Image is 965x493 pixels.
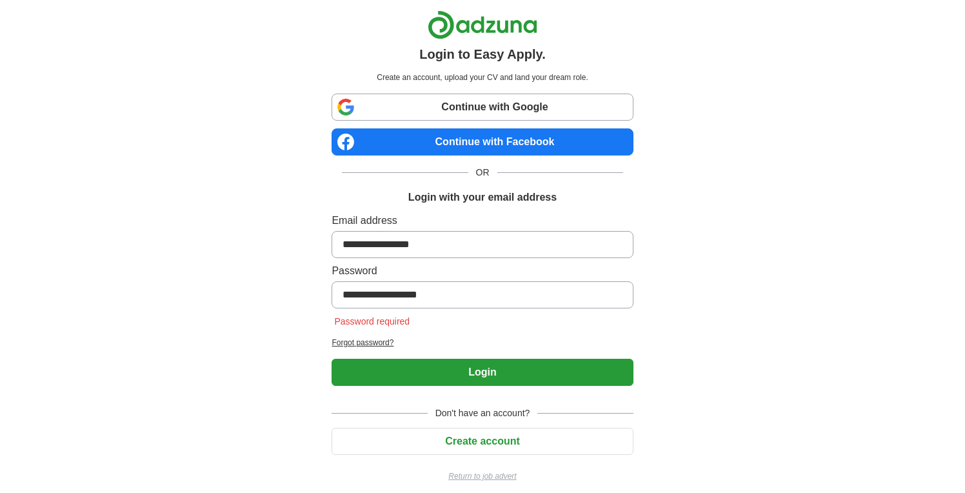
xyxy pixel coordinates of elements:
[332,316,412,327] span: Password required
[332,213,633,228] label: Email address
[332,359,633,386] button: Login
[334,72,630,83] p: Create an account, upload your CV and land your dream role.
[332,436,633,447] a: Create account
[419,45,546,64] h1: Login to Easy Apply.
[332,428,633,455] button: Create account
[332,470,633,482] a: Return to job advert
[332,128,633,156] a: Continue with Facebook
[332,263,633,279] label: Password
[332,337,633,348] a: Forgot password?
[428,407,538,420] span: Don't have an account?
[428,10,537,39] img: Adzuna logo
[408,190,557,205] h1: Login with your email address
[468,166,497,179] span: OR
[332,94,633,121] a: Continue with Google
